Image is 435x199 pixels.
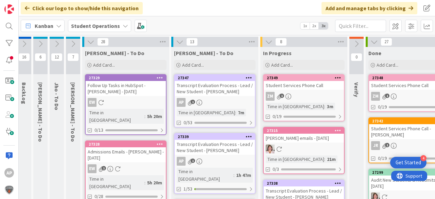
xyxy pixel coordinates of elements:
[310,22,319,29] span: 2x
[264,145,344,153] div: EW
[174,50,233,56] span: Amanda - To Do
[186,38,198,46] span: 13
[335,20,386,32] input: Quick Filter...
[321,2,417,14] div: Add and manage tabs by clicking
[174,74,256,128] a: 27347Transcript Evaluation Process - Lead / New Student - [PERSON_NAME]APTime in [GEOGRAPHIC_DATA...
[191,159,195,163] span: 1
[264,75,344,81] div: 27349
[175,140,255,155] div: Transcript Evaluation Process - Lead / New Student - [PERSON_NAME]
[144,179,145,186] span: :
[263,74,345,121] a: 27349Student Services Phone CallZMTime in [GEOGRAPHIC_DATA]:3m0/19
[86,141,166,162] div: 27328Admissions Emails - [PERSON_NAME] - [DATE]
[371,141,380,150] div: JR
[4,168,14,178] div: AP
[94,127,103,134] span: 0/13
[67,53,79,61] span: 7
[273,113,281,120] span: 0/19
[267,181,344,186] div: 27338
[35,22,53,30] span: Kanban
[264,180,344,186] div: 27338
[145,179,164,186] div: 5h 20m
[85,74,167,135] a: 27329Follow Up Tasks in HubSpot - [PERSON_NAME] - [DATE]EWTime in [GEOGRAPHIC_DATA]:5h 20m0/13
[266,145,275,153] img: EW
[325,103,335,110] div: 3m
[420,155,427,161] div: 4
[70,82,76,142] span: Zaida - To Do
[51,53,63,61] span: 12
[264,92,344,101] div: ZM
[371,92,380,101] div: ZM
[324,155,325,163] span: :
[88,175,144,190] div: Time in [GEOGRAPHIC_DATA]
[86,75,166,96] div: 27329Follow Up Tasks in HubSpot - [PERSON_NAME] - [DATE]
[86,81,166,96] div: Follow Up Tasks in HubSpot - [PERSON_NAME] - [DATE]
[53,82,60,110] span: Jho - To Do
[273,166,279,173] span: 0/3
[378,155,387,162] span: 0/19
[377,62,398,68] span: Add Card...
[144,113,145,120] span: :
[175,134,255,155] div: 27339Transcript Evaluation Process - Lead / New Student - [PERSON_NAME]
[184,185,192,193] span: 1/53
[177,109,235,116] div: Time in [GEOGRAPHIC_DATA]
[177,98,186,107] div: AP
[88,164,97,173] div: EW
[325,155,337,163] div: 21m
[271,62,293,68] span: Add Card...
[275,38,287,46] span: 8
[174,133,256,194] a: 27339Transcript Evaluation Process - Lead / New Student - [PERSON_NAME]APTime in [GEOGRAPHIC_DATA...
[191,100,195,104] span: 1
[177,157,186,166] div: AP
[85,50,144,56] span: Eric - To Do
[264,134,344,143] div: [PERSON_NAME] emails - [DATE]
[264,128,344,143] div: 27315[PERSON_NAME] emails - [DATE]
[390,157,427,168] div: Open Get Started checklist, remaining modules: 4
[86,75,166,81] div: 27329
[86,147,166,162] div: Admissions Emails - [PERSON_NAME] - [DATE]
[267,128,344,133] div: 27315
[21,2,143,14] div: Click our logo to show/hide this navigation
[266,103,324,110] div: Time in [GEOGRAPHIC_DATA]
[89,142,166,147] div: 27328
[37,82,44,142] span: Emilie - To Do
[178,134,255,139] div: 27339
[88,98,97,107] div: EW
[264,81,344,90] div: Student Services Phone Call
[21,82,28,104] span: BackLog
[175,157,255,166] div: AP
[35,53,46,61] span: 6
[264,75,344,90] div: 27349Student Services Phone Call
[396,159,421,166] div: Get Started
[86,98,166,107] div: EW
[381,38,392,46] span: 27
[88,109,144,124] div: Time in [GEOGRAPHIC_DATA]
[175,75,255,96] div: 27347Transcript Evaluation Process - Lead / New Student - [PERSON_NAME]
[234,171,253,179] div: 1h 47m
[89,76,166,80] div: 27329
[236,109,246,116] div: 7m
[378,103,387,111] span: 0/19
[102,166,106,170] span: 1
[385,143,389,147] span: 1
[351,53,362,61] span: 0
[266,92,275,101] div: ZM
[71,22,120,29] b: Student Operations
[319,22,328,29] span: 3x
[233,171,234,179] span: :
[266,155,324,163] div: Time in [GEOGRAPHIC_DATA]
[178,76,255,80] div: 27347
[263,50,292,56] span: In Progress
[14,1,31,9] span: Support
[145,113,164,120] div: 5h 20m
[368,50,381,56] span: Done
[385,94,389,98] span: 1
[182,62,204,68] span: Add Card...
[93,62,115,68] span: Add Card...
[353,82,360,97] span: Verify
[177,168,233,183] div: Time in [GEOGRAPHIC_DATA]
[97,38,109,46] span: 28
[280,94,284,98] span: 1
[267,76,344,80] div: 27349
[175,134,255,140] div: 27339
[175,75,255,81] div: 27347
